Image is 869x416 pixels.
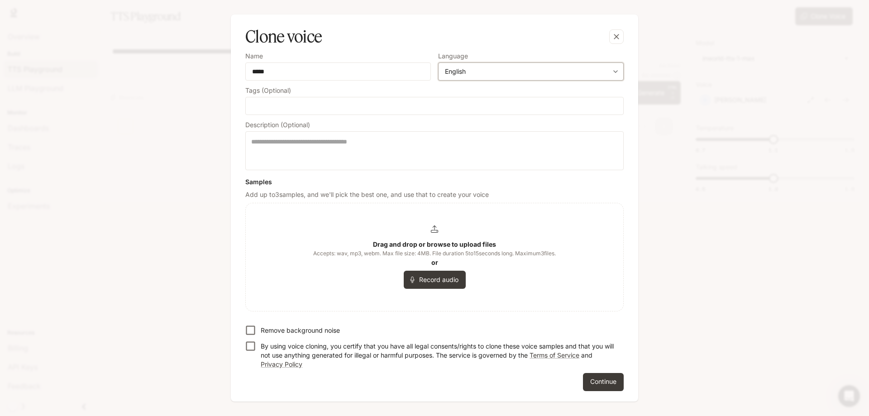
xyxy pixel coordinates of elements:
p: Add up to 3 samples, and we'll pick the best one, and use that to create your voice [245,190,624,199]
div: English [439,67,623,76]
p: Language [438,53,468,59]
p: Tags (Optional) [245,87,291,94]
a: Privacy Policy [261,360,302,368]
p: By using voice cloning, you certify that you have all legal consents/rights to clone these voice ... [261,342,616,369]
div: English [445,67,609,76]
a: Terms of Service [530,351,579,359]
h5: Clone voice [245,25,322,48]
p: Description (Optional) [245,122,310,128]
h6: Samples [245,177,624,186]
p: Name [245,53,263,59]
button: Continue [583,373,624,391]
p: Remove background noise [261,326,340,335]
b: Drag and drop or browse to upload files [373,240,496,248]
b: or [431,258,438,266]
button: Record audio [404,271,466,289]
span: Accepts: wav, mp3, webm. Max file size: 4MB. File duration 5 to 15 seconds long. Maximum 3 files. [313,249,556,258]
